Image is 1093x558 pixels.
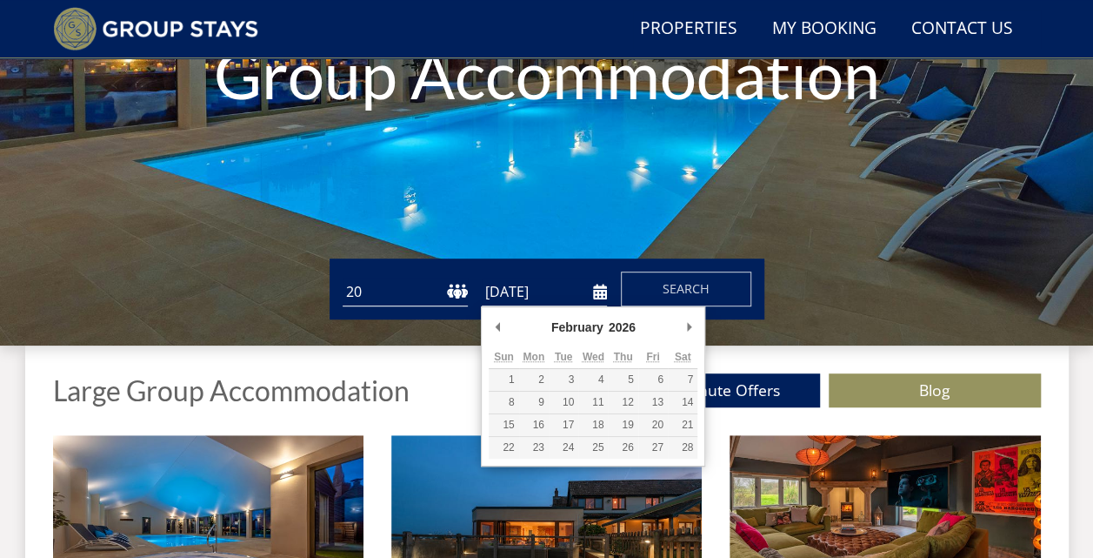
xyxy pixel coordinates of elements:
a: Contact Us [904,10,1020,49]
button: 10 [549,392,578,413]
button: 2 [519,369,549,391]
abbr: Monday [523,351,544,363]
abbr: Saturday [675,351,691,363]
span: Search [663,280,710,297]
button: 13 [638,392,668,413]
button: 8 [489,392,518,413]
abbr: Friday [646,351,659,363]
h1: Large Group Accommodation [53,375,410,406]
button: 17 [549,414,578,436]
abbr: Wednesday [583,351,604,363]
button: 1 [489,369,518,391]
button: 25 [578,437,608,459]
abbr: Tuesday [555,351,572,363]
button: 7 [668,369,697,391]
button: Next Month [680,314,697,340]
button: 14 [668,392,697,413]
button: 22 [489,437,518,459]
button: Previous Month [489,314,506,340]
button: 27 [638,437,668,459]
button: 24 [549,437,578,459]
button: 3 [549,369,578,391]
a: Properties [633,10,744,49]
button: 4 [578,369,608,391]
button: 28 [668,437,697,459]
input: Arrival Date [482,278,607,306]
img: Group Stays [53,7,259,50]
button: 26 [608,437,637,459]
button: 12 [608,392,637,413]
button: 15 [489,414,518,436]
button: 5 [608,369,637,391]
button: 6 [638,369,668,391]
button: 20 [638,414,668,436]
button: 23 [519,437,549,459]
button: 19 [608,414,637,436]
a: Last Minute Offers [608,373,820,407]
div: February [549,314,606,340]
abbr: Sunday [494,351,514,363]
div: 2026 [606,314,638,340]
button: Search [621,272,751,306]
abbr: Thursday [614,351,633,363]
a: My Booking [765,10,883,49]
button: 11 [578,392,608,413]
button: 21 [668,414,697,436]
button: 18 [578,414,608,436]
a: Blog [829,373,1041,407]
button: 16 [519,414,549,436]
button: 9 [519,392,549,413]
